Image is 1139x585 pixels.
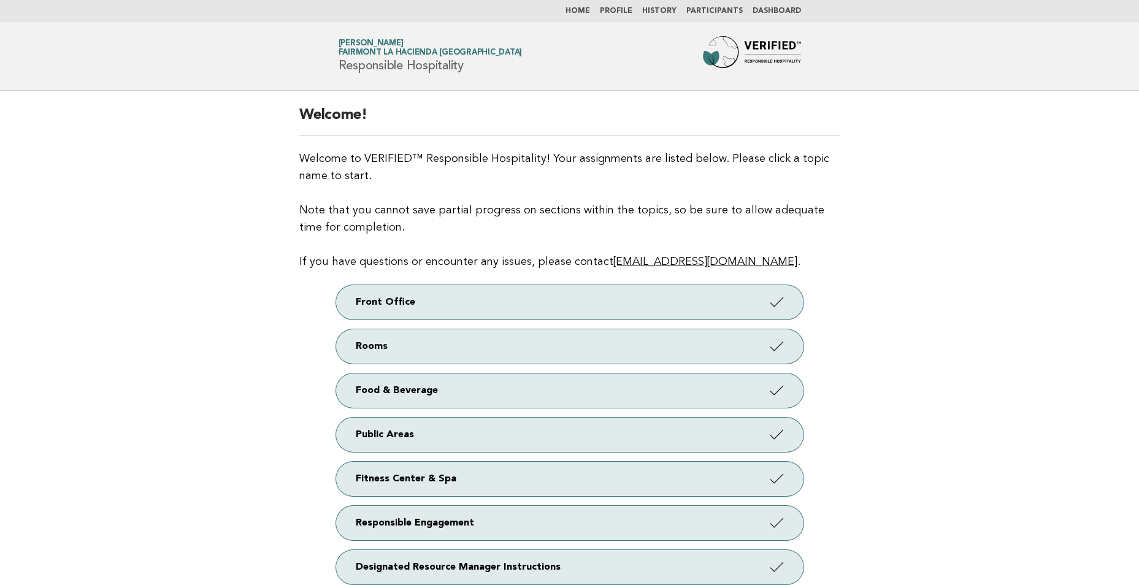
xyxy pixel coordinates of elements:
[339,39,523,56] a: [PERSON_NAME]Fairmont La Hacienda [GEOGRAPHIC_DATA]
[613,256,797,267] a: [EMAIL_ADDRESS][DOMAIN_NAME]
[299,150,840,270] p: Welcome to VERIFIED™ Responsible Hospitality! Your assignments are listed below. Please click a t...
[339,40,523,72] h1: Responsible Hospitality
[339,49,523,57] span: Fairmont La Hacienda [GEOGRAPHIC_DATA]
[600,7,632,15] a: Profile
[336,550,803,584] a: Designated Resource Manager Instructions
[336,285,803,319] a: Front Office
[336,373,803,408] a: Food & Beverage
[299,105,840,136] h2: Welcome!
[336,462,803,496] a: Fitness Center & Spa
[753,7,801,15] a: Dashboard
[566,7,590,15] a: Home
[336,418,803,452] a: Public Areas
[336,329,803,364] a: Rooms
[703,36,801,75] img: Forbes Travel Guide
[686,7,743,15] a: Participants
[336,506,803,540] a: Responsible Engagement
[642,7,677,15] a: History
